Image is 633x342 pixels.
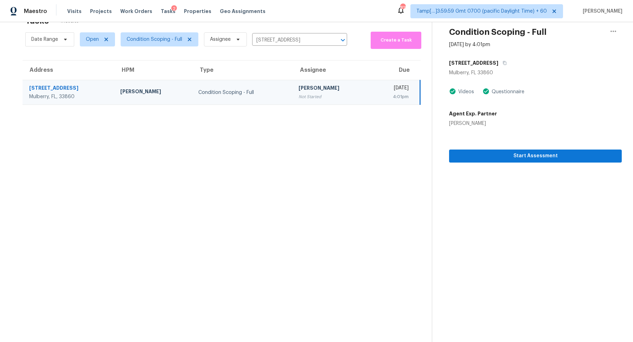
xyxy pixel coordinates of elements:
[449,150,622,163] button: Start Assessment
[376,93,409,100] div: 4:01pm
[115,61,193,80] th: HPM
[449,28,546,36] h2: Condition Scoping - Full
[455,152,616,160] span: Start Assessment
[498,57,508,69] button: Copy Address
[120,88,187,97] div: [PERSON_NAME]
[29,93,109,100] div: Mulberry, FL, 33860
[449,120,497,127] div: [PERSON_NAME]
[400,4,405,11] div: 819
[193,61,293,80] th: Type
[210,36,231,43] span: Assignee
[161,9,175,14] span: Tasks
[449,88,456,95] img: Artifact Present Icon
[374,36,418,44] span: Create a Task
[376,84,409,93] div: [DATE]
[90,8,112,15] span: Projects
[293,61,371,80] th: Assignee
[299,84,365,93] div: [PERSON_NAME]
[416,8,547,15] span: Tamp[…]3:59:59 Gmt 0700 (pacific Daylight Time) + 60
[220,8,266,15] span: Geo Assignments
[449,69,622,76] div: Mulberry, FL 33860
[120,8,152,15] span: Work Orders
[171,5,177,12] div: 2
[198,89,287,96] div: Condition Scoping - Full
[449,41,490,48] div: [DATE] by 4:01pm
[456,88,474,95] div: Videos
[449,110,497,117] h5: Agent Exp. Partner
[25,17,49,24] h2: Tasks
[127,36,182,43] span: Condition Scoping - Full
[184,8,211,15] span: Properties
[371,32,421,49] button: Create a Task
[24,8,47,15] span: Maestro
[580,8,622,15] span: [PERSON_NAME]
[86,36,99,43] span: Open
[490,88,524,95] div: Questionnaire
[449,59,498,66] h5: [STREET_ADDRESS]
[29,84,109,93] div: [STREET_ADDRESS]
[371,61,420,80] th: Due
[67,8,82,15] span: Visits
[482,88,490,95] img: Artifact Present Icon
[252,35,327,46] input: Search by address
[23,61,115,80] th: Address
[338,35,348,45] button: Open
[31,36,58,43] span: Date Range
[299,93,365,100] div: Not Started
